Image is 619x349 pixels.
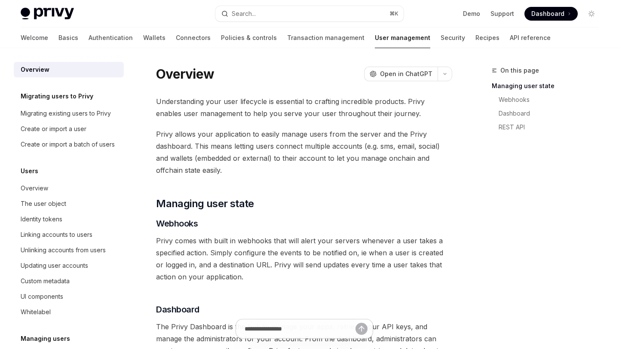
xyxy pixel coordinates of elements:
h5: Users [21,166,38,176]
div: Create or import a batch of users [21,139,115,150]
span: Open in ChatGPT [380,70,432,78]
div: Identity tokens [21,214,62,224]
a: Security [441,28,465,48]
a: REST API [499,120,605,134]
button: Search...⌘K [215,6,403,21]
a: Create or import a batch of users [14,137,124,152]
a: Whitelabel [14,304,124,320]
span: Dashboard [531,9,564,18]
a: Transaction management [287,28,365,48]
span: Understanding your user lifecycle is essential to crafting incredible products. Privy enables use... [156,95,452,119]
a: Updating user accounts [14,258,124,273]
div: Unlinking accounts from users [21,245,106,255]
span: Privy comes with built in webhooks that will alert your servers whenever a user takes a specified... [156,235,452,283]
a: Recipes [475,28,499,48]
a: Dashboard [524,7,578,21]
span: Webhooks [156,217,198,230]
span: ⌘ K [389,10,398,17]
div: Updating user accounts [21,260,88,271]
a: Connectors [176,28,211,48]
span: Managing user state [156,197,254,211]
span: Privy allows your application to easily manage users from the server and the Privy dashboard. Thi... [156,128,452,176]
img: light logo [21,8,74,20]
button: Send message [355,323,368,335]
a: Linking accounts to users [14,227,124,242]
a: Welcome [21,28,48,48]
div: The user object [21,199,66,209]
div: Overview [21,183,48,193]
a: Unlinking accounts from users [14,242,124,258]
div: Whitelabel [21,307,51,317]
div: Search... [232,9,256,19]
a: Authentication [89,28,133,48]
a: Webhooks [499,93,605,107]
div: Migrating existing users to Privy [21,108,111,119]
a: Migrating existing users to Privy [14,106,124,121]
a: Wallets [143,28,165,48]
a: Overview [14,62,124,77]
a: Basics [58,28,78,48]
a: Policies & controls [221,28,277,48]
a: UI components [14,289,124,304]
button: Open in ChatGPT [364,67,438,81]
div: Overview [21,64,49,75]
a: API reference [510,28,551,48]
a: Identity tokens [14,211,124,227]
span: Dashboard [156,303,199,315]
button: Toggle dark mode [585,7,598,21]
h5: Migrating users to Privy [21,91,93,101]
h1: Overview [156,66,214,82]
a: The user object [14,196,124,211]
a: Create or import a user [14,121,124,137]
a: Support [490,9,514,18]
a: Managing user state [492,79,605,93]
a: Custom metadata [14,273,124,289]
div: UI components [21,291,63,302]
a: Overview [14,181,124,196]
div: Custom metadata [21,276,70,286]
a: Demo [463,9,480,18]
h5: Managing users [21,334,70,344]
span: On this page [500,65,539,76]
div: Linking accounts to users [21,230,92,240]
a: Dashboard [499,107,605,120]
a: User management [375,28,430,48]
div: Create or import a user [21,124,86,134]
